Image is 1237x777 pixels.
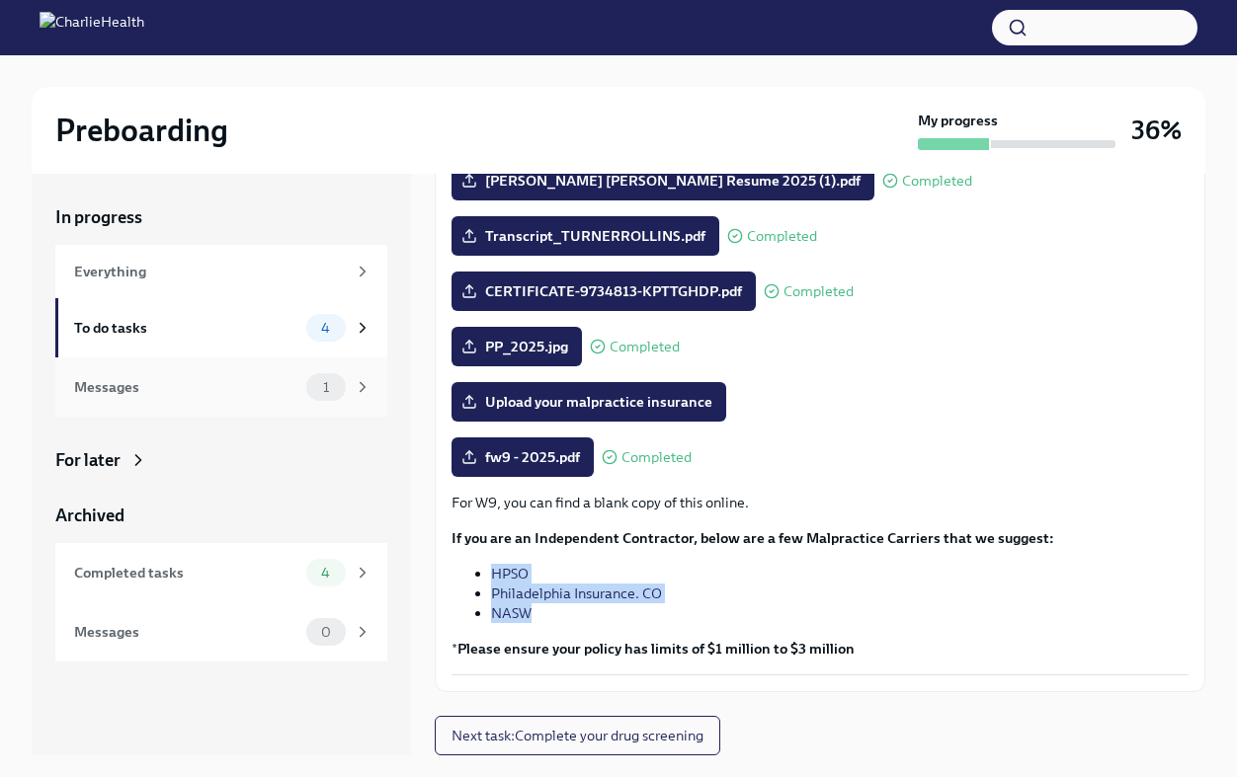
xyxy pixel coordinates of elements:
[40,12,144,43] img: CharlieHealth
[55,448,121,472] div: For later
[452,216,719,256] label: Transcript_TURNERROLLINS.pdf
[74,621,298,643] div: Messages
[55,543,387,602] a: Completed tasks4
[55,245,387,298] a: Everything
[747,229,817,244] span: Completed
[491,584,662,602] a: Philadelphia Insurance. CO
[74,562,298,583] div: Completed tasks
[74,376,298,398] div: Messages
[465,337,568,356] span: PP_2025.jpg
[74,317,298,339] div: To do tasks
[491,604,532,622] a: NASW
[452,726,703,745] span: Next task : Complete your drug screening
[309,321,342,336] span: 4
[452,272,756,311] label: CERTIFICATE-9734813-KPTTGHDP.pdf
[918,111,998,130] strong: My progress
[610,340,680,354] span: Completed
[452,382,726,422] label: Upload your malpractice insurance
[783,284,854,299] span: Completed
[311,380,341,395] span: 1
[309,625,343,640] span: 0
[55,504,387,527] a: Archived
[465,281,742,301] span: CERTIFICATE-9734813-KPTTGHDP.pdf
[465,171,861,191] span: [PERSON_NAME] [PERSON_NAME] Resume 2025 (1).pdf
[435,716,720,755] button: Next task:Complete your drug screening
[465,226,705,246] span: Transcript_TURNERROLLINS.pdf
[55,357,387,417] a: Messages1
[621,450,692,465] span: Completed
[491,565,529,583] a: HPSO
[452,327,582,366] label: PP_2025.jpg
[452,437,594,477] label: fw9 - 2025.pdf
[55,111,228,150] h2: Preboarding
[465,447,580,467] span: fw9 - 2025.pdf
[452,529,1054,547] strong: If you are an Independent Contractor, below are a few Malpractice Carriers that we suggest:
[309,566,342,581] span: 4
[55,602,387,661] a: Messages0
[55,205,387,229] a: In progress
[55,298,387,357] a: To do tasks4
[452,161,874,200] label: [PERSON_NAME] [PERSON_NAME] Resume 2025 (1).pdf
[452,493,1189,512] p: For W9, you can find a blank copy of this online.
[55,448,387,472] a: For later
[465,392,712,412] span: Upload your malpractice insurance
[457,640,855,658] strong: Please ensure your policy has limits of $1 million to $3 million
[74,261,346,282] div: Everything
[902,174,972,189] span: Completed
[1131,113,1182,148] h3: 36%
